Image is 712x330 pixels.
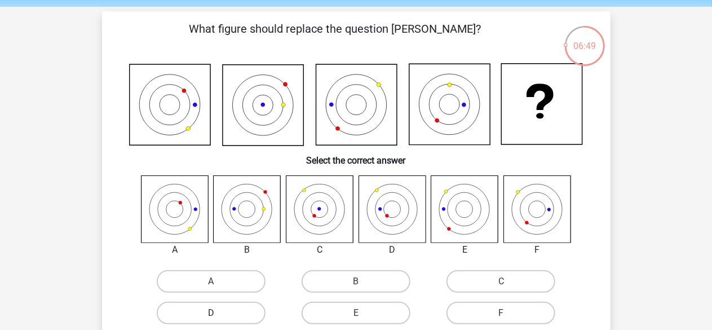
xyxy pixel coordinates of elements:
[302,270,410,293] label: B
[157,302,266,324] label: D
[422,243,507,257] div: E
[120,146,592,166] h6: Select the correct answer
[564,25,606,53] div: 06:49
[132,243,218,257] div: A
[446,302,555,324] label: F
[205,243,290,257] div: B
[277,243,362,257] div: C
[350,243,435,257] div: D
[495,243,580,257] div: F
[120,20,550,54] p: What figure should replace the question [PERSON_NAME]?
[157,270,266,293] label: A
[446,270,555,293] label: C
[302,302,410,324] label: E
